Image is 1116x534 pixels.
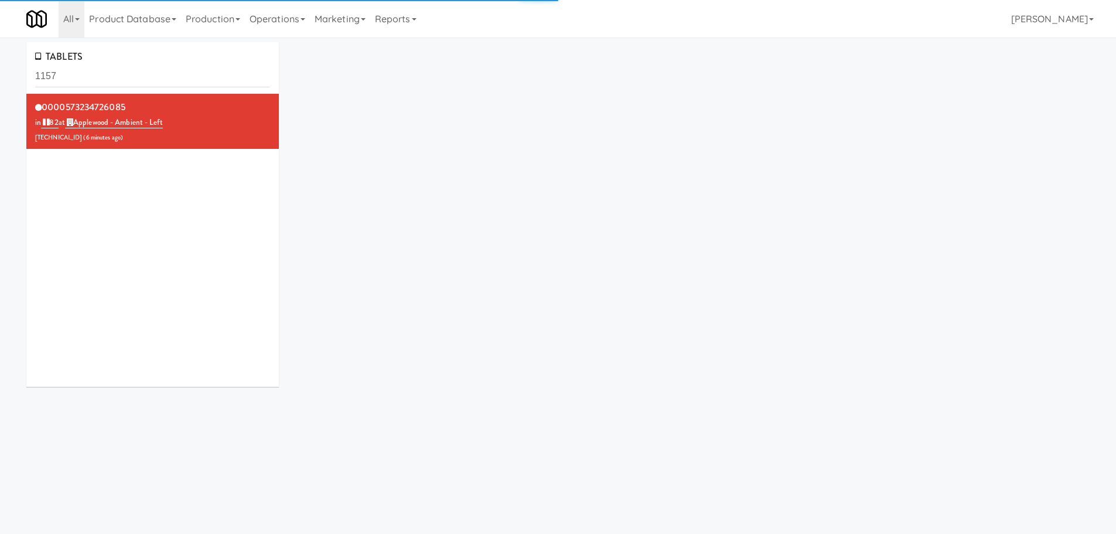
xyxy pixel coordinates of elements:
span: at [59,117,163,128]
span: [TECHNICAL_ID] ( ) [35,133,123,142]
li: 0000573234726085in 82at Applewood - Ambient - Left[TECHNICAL_ID] (6 minutes ago) [26,94,279,149]
a: 82 [41,117,58,128]
span: 0000573234726085 [42,100,125,114]
a: Applewood - Ambient - Left [65,117,163,128]
img: Micromart [26,9,47,29]
span: TABLETS [35,50,83,63]
span: in [35,117,59,128]
span: 6 minutes ago [86,133,121,142]
input: Search tablets [35,66,270,87]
